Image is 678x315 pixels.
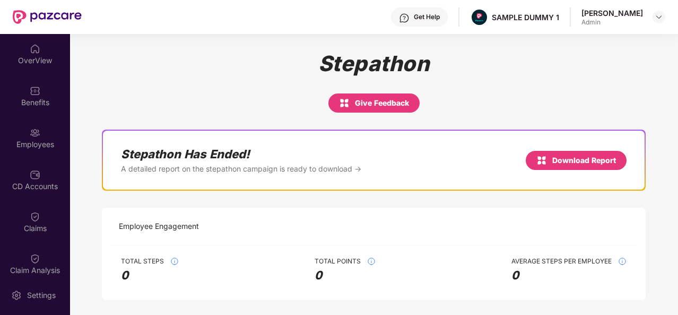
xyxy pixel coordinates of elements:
[11,290,22,301] img: svg+xml;base64,PHN2ZyBpZD0iU2V0dGluZy0yMHgyMCIgeG1sbnM9Imh0dHA6Ly93d3cudzMub3JnLzIwMDAvc3ZnIiB3aW...
[581,18,643,27] div: Admin
[581,8,643,18] div: [PERSON_NAME]
[339,97,409,109] div: Give Feedback
[30,127,40,138] img: svg+xml;base64,PHN2ZyBpZD0iRW1wbG95ZWVzIiB4bWxucz0iaHR0cDovL3d3dy53My5vcmcvMjAwMC9zdmciIHdpZHRoPS...
[536,154,547,167] img: svg+xml;base64,PHN2ZyB3aWR0aD0iMTYiIGhlaWdodD0iMTYiIHZpZXdCb3g9IjAgMCAxNiAxNiIgZmlsbD0ibm9uZSIgeG...
[30,44,40,54] img: svg+xml;base64,PHN2ZyBpZD0iSG9tZSIgeG1sbnM9Imh0dHA6Ly93d3cudzMub3JnLzIwMDAvc3ZnIiB3aWR0aD0iMjAiIG...
[511,257,612,266] span: Average Steps Per Employee
[399,13,410,23] img: svg+xml;base64,PHN2ZyBpZD0iSGVscC0zMngzMiIgeG1sbnM9Imh0dHA6Ly93d3cudzMub3JnLzIwMDAvc3ZnIiB3aWR0aD...
[13,10,82,24] img: New Pazcare Logo
[511,268,627,283] span: 0
[536,154,616,167] div: Download Report
[24,290,59,301] div: Settings
[472,10,487,25] img: Pazcare_Alternative_logo-01-01.png
[618,257,627,266] img: svg+xml;base64,PHN2ZyBpZD0iSW5mb18tXzMyeDMyIiBkYXRhLW5hbWU9IkluZm8gLSAzMngzMiIgeG1sbnM9Imh0dHA6Ly...
[121,147,361,161] strong: Stepathon Has Ended!
[30,211,40,222] img: svg+xml;base64,PHN2ZyBpZD0iQ2xhaW0iIHhtbG5zPSJodHRwOi8vd3d3LnczLm9yZy8yMDAwL3N2ZyIgd2lkdGg9IjIwIi...
[655,13,663,21] img: svg+xml;base64,PHN2ZyBpZD0iRHJvcGRvd24tMzJ4MzIiIHhtbG5zPSJodHRwOi8vd3d3LnczLm9yZy8yMDAwL3N2ZyIgd2...
[492,12,559,22] div: SAMPLE DUMMY 1
[30,86,40,96] img: svg+xml;base64,PHN2ZyBpZD0iQmVuZWZpdHMiIHhtbG5zPSJodHRwOi8vd3d3LnczLm9yZy8yMDAwL3N2ZyIgd2lkdGg9Ij...
[318,51,430,76] h2: Stepathon
[121,268,179,283] span: 0
[367,257,376,266] img: svg+xml;base64,PHN2ZyBpZD0iSW5mb18tXzMyeDMyIiBkYXRhLW5hbWU9IkluZm8gLSAzMngzMiIgeG1sbnM9Imh0dHA6Ly...
[121,164,361,174] strong: A detailed report on the stepathon campaign is ready to download →
[119,220,199,232] span: Employee Engagement
[315,268,376,283] span: 0
[339,97,350,109] img: svg+xml;base64,PHN2ZyB3aWR0aD0iMTYiIGhlaWdodD0iMTYiIHZpZXdCb3g9IjAgMCAxNiAxNiIgZmlsbD0ibm9uZSIgeG...
[414,13,440,21] div: Get Help
[170,257,179,266] img: svg+xml;base64,PHN2ZyBpZD0iSW5mb18tXzMyeDMyIiBkYXRhLW5hbWU9IkluZm8gLSAzMngzMiIgeG1sbnM9Imh0dHA6Ly...
[30,169,40,180] img: svg+xml;base64,PHN2ZyBpZD0iQ0RfQWNjb3VudHMiIGRhdGEtbmFtZT0iQ0QgQWNjb3VudHMiIHhtbG5zPSJodHRwOi8vd3...
[315,257,361,266] span: Total Points
[30,253,40,264] img: svg+xml;base64,PHN2ZyBpZD0iQ2xhaW0iIHhtbG5zPSJodHRwOi8vd3d3LnczLm9yZy8yMDAwL3N2ZyIgd2lkdGg9IjIwIi...
[121,257,164,266] span: Total Steps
